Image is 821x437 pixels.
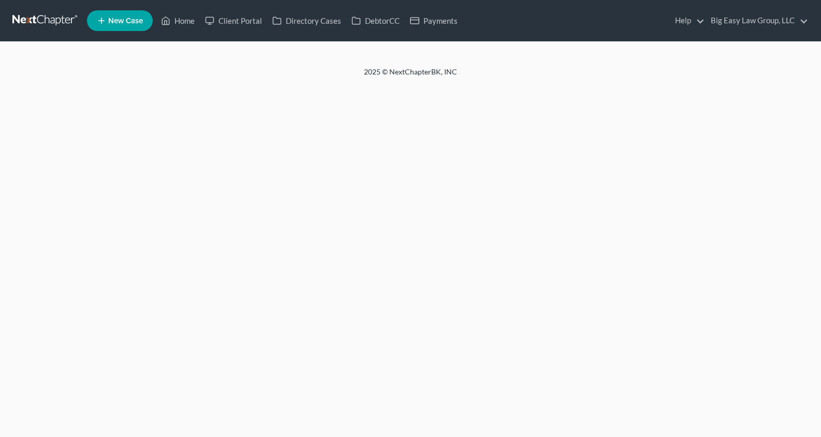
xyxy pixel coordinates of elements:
[267,11,346,30] a: Directory Cases
[346,11,405,30] a: DebtorCC
[200,11,267,30] a: Client Portal
[87,10,153,31] new-legal-case-button: New Case
[156,11,200,30] a: Home
[670,11,705,30] a: Help
[706,11,808,30] a: Big Easy Law Group, LLC
[405,11,463,30] a: Payments
[115,67,706,85] div: 2025 © NextChapterBK, INC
